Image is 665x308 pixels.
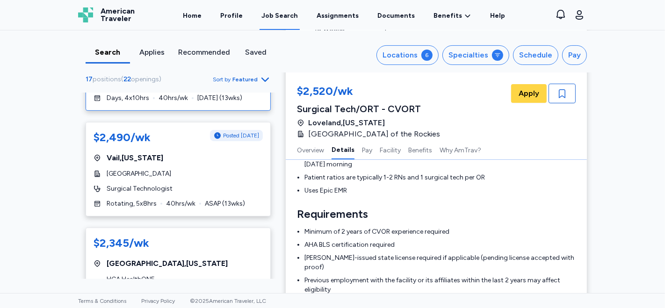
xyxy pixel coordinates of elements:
a: Terms & Conditions [78,298,126,304]
span: Posted [DATE] [223,132,259,139]
div: ( ) [86,75,165,84]
button: Why AmTrav? [440,140,481,159]
div: Recommended [178,47,230,58]
div: Saved [238,47,275,58]
li: Patient ratios are typically 1-2 RNs and 1 surgical tech per OR [304,173,576,182]
div: $2,520/wk [297,84,446,100]
button: Pay [362,140,372,159]
span: 40 hrs/wk [166,199,195,208]
button: Pay [562,45,587,65]
span: HCA HealthONE [DEMOGRAPHIC_DATA]/[GEOGRAPHIC_DATA] [107,275,263,294]
span: Days, 4x10hrs [107,93,149,103]
span: Vail , [US_STATE] [107,152,163,164]
h3: Requirements [297,207,576,222]
span: Surgical Technologist [107,184,173,193]
div: $2,490/wk [94,130,151,145]
li: [PERSON_NAME]-issued state license required if applicable (pending license accepted with proof) [304,253,576,272]
div: Pay [568,50,581,61]
img: Logo [78,7,93,22]
li: AHA BLS certification required [304,240,576,250]
span: openings [131,75,159,83]
button: Details [332,140,354,159]
span: © 2025 American Traveler, LLC [190,298,266,304]
span: [GEOGRAPHIC_DATA] of the Rockies [308,129,440,140]
li: Uses Epic EMR [304,186,576,195]
div: Locations [383,50,418,61]
div: Surgical Tech/ORT - CVORT [297,102,446,115]
span: Rotating, 5x8hrs [107,199,157,208]
button: Overview [297,140,324,159]
div: Schedule [519,50,552,61]
button: Schedule [513,45,558,65]
div: Applies [134,47,171,58]
span: ASAP ( 13 wks) [205,199,245,208]
a: Job Search [260,1,300,30]
span: Loveland , [US_STATE] [308,117,385,129]
div: 6 [421,50,433,61]
div: Specialties [448,50,488,61]
button: Specialties [442,45,509,65]
div: Job Search [261,11,298,21]
div: Search [89,47,126,58]
div: $2,345/wk [94,236,149,251]
button: Benefits [408,140,432,159]
span: [GEOGRAPHIC_DATA] , [US_STATE] [107,258,228,269]
a: Privacy Policy [141,298,175,304]
span: Benefits [434,11,462,21]
span: [GEOGRAPHIC_DATA] [107,169,171,179]
a: Benefits [434,11,471,21]
span: Featured [232,76,258,83]
span: Apply [519,88,539,99]
span: American Traveler [101,7,135,22]
span: Sort by [213,76,231,83]
span: 22 [123,75,131,83]
li: Previous employment with the facility or its affiliates within the last 2 years may affect eligib... [304,276,576,294]
li: Minimum of 2 years of CVOR experience required [304,227,576,236]
button: Sort byFeatured [213,74,271,85]
span: 17 [86,75,93,83]
button: Facility [380,140,401,159]
button: Apply [511,84,547,103]
span: 40 hrs/wk [159,93,188,103]
span: positions [93,75,121,83]
button: Locations6 [376,45,439,65]
span: [DATE] ( 13 wks) [197,93,242,103]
